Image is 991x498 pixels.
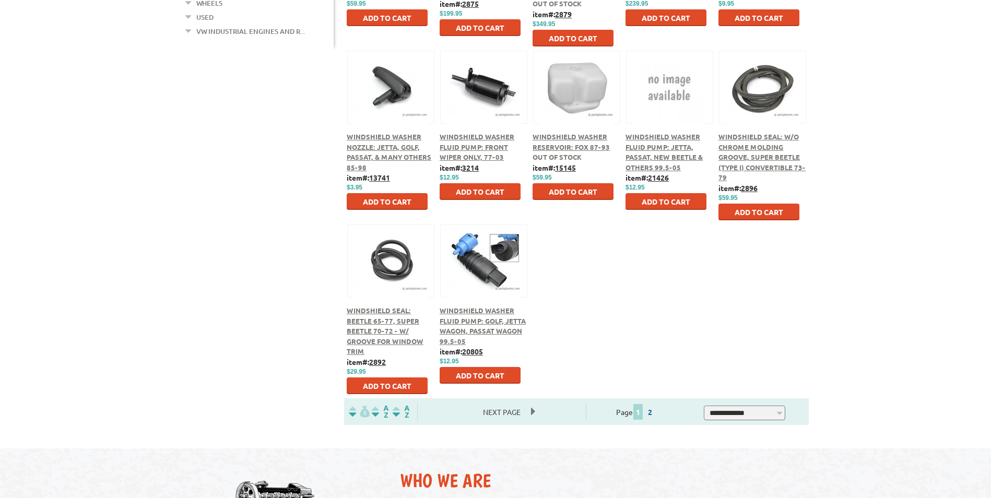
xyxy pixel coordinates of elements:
b: item#: [440,163,479,172]
b: item#: [533,163,576,172]
span: Add to Cart [456,371,504,380]
b: item#: [718,183,758,193]
div: Page [586,403,686,420]
a: 2 [645,407,655,417]
span: Out of stock [533,152,582,161]
u: 13741 [369,173,390,182]
a: Windshield Seal: w/o Chrome Molding Groove, Super Beetle (Type I) Convertible 73-79 [718,132,806,182]
span: $59.95 [533,174,552,181]
span: $59.95 [718,194,738,201]
img: Sort by Sales Rank [391,406,411,418]
span: Add to Cart [642,197,690,206]
a: Used [196,10,214,24]
button: Add to Cart [440,367,521,384]
button: Add to Cart [440,19,521,36]
span: Next Page [473,404,531,420]
a: VW Industrial Engines and R... [196,25,305,38]
span: Add to Cart [549,33,597,43]
span: Add to Cart [363,197,411,206]
span: Add to Cart [735,207,783,217]
a: Windshield Washer Nozzle: Jetta, Golf, Passat, & Many Others 85-98 [347,132,431,172]
span: $349.95 [533,20,555,28]
u: 2879 [555,9,572,19]
span: $12.95 [440,358,459,365]
a: Windshield Washer Fluid Pump: Front Wiper Only, 77-03 [440,132,514,161]
span: $199.95 [440,10,462,17]
button: Add to Cart [718,9,799,26]
u: 21426 [648,173,669,182]
span: $12.95 [440,174,459,181]
b: item#: [626,173,669,182]
b: item#: [440,347,483,356]
b: item#: [347,173,390,182]
b: item#: [533,9,572,19]
button: Add to Cart [347,377,428,394]
span: Add to Cart [363,381,411,390]
b: item#: [347,357,386,366]
u: 20805 [462,347,483,356]
span: $3.95 [347,184,362,191]
button: Add to Cart [626,9,706,26]
span: $29.95 [347,368,366,375]
span: 1 [633,404,643,420]
u: 2896 [741,183,758,193]
span: Add to Cart [642,13,690,22]
span: Add to Cart [456,23,504,32]
button: Add to Cart [626,193,706,210]
button: Add to Cart [440,183,521,200]
a: Windshield Washer Reservoir: Fox 87-93 [533,132,610,151]
button: Add to Cart [347,9,428,26]
h2: Who We Are [400,469,798,492]
span: Add to Cart [456,187,504,196]
a: Windshield Seal: Beetle 65-77, Super Beetle 70-72 - w/ Groove For Window Trim [347,306,423,355]
a: Windshield Washer Fluid Pump: Jetta, Passat, New Beetle & Others 99.5-05 [626,132,703,172]
img: filterpricelow.svg [349,406,370,418]
button: Add to Cart [533,30,614,46]
button: Add to Cart [347,193,428,210]
button: Add to Cart [533,183,614,200]
a: Next Page [473,407,531,417]
img: Sort by Headline [370,406,391,418]
u: 2892 [369,357,386,366]
u: 15145 [555,163,576,172]
span: Add to Cart [549,187,597,196]
a: Windshield Washer Fluid Pump: Golf, Jetta Wagon, Passat Wagon 99.5-05 [440,306,526,346]
span: $12.95 [626,184,645,191]
span: Add to Cart [735,13,783,22]
button: Add to Cart [718,204,799,220]
u: 3214 [462,163,479,172]
span: Add to Cart [363,13,411,22]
